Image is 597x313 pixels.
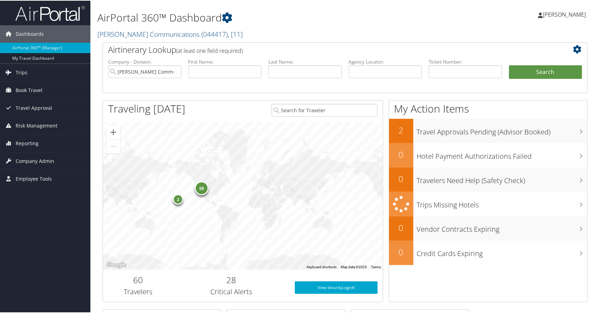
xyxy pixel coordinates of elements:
[105,260,128,269] img: Google
[178,286,284,296] h3: Critical Alerts
[97,29,243,38] a: [PERSON_NAME] Communications
[417,123,588,136] h3: Travel Approvals Pending (Advisor Booked)
[417,147,588,160] h3: Hotel Payment Authorizations Failed
[349,58,422,65] label: Agency Locator:
[16,152,54,169] span: Company Admin
[188,58,262,65] label: First Name:
[389,124,413,135] h2: 2
[272,103,378,116] input: Search for Traveler
[176,46,243,54] span: (at least one field required)
[16,81,42,98] span: Book Travel
[389,221,413,233] h2: 0
[509,65,582,79] button: Search
[371,264,381,268] a: Terms (opens in new tab)
[417,245,588,258] h3: Credit Cards Expiring
[389,167,588,191] a: 0Travelers Need Help (Safety Check)
[389,148,413,160] h2: 0
[16,25,44,42] span: Dashboards
[389,142,588,167] a: 0Hotel Payment Authorizations Failed
[108,101,185,115] h1: Traveling [DATE]
[106,139,120,153] button: Zoom out
[228,29,243,38] span: , [ 11 ]
[16,63,27,81] span: Trips
[417,196,588,209] h3: Trips Missing Hotels
[106,125,120,139] button: Zoom in
[543,10,586,18] span: [PERSON_NAME]
[389,191,588,216] a: Trips Missing Hotels
[307,264,337,269] button: Keyboard shortcuts
[16,134,39,151] span: Reporting
[108,286,168,296] h3: Travelers
[295,281,378,293] a: View SecurityLogic®
[389,240,588,264] a: 0Credit Cards Expiring
[268,58,342,65] label: Last Name:
[417,220,588,233] h3: Vendor Contracts Expiring
[195,181,209,195] div: 58
[389,216,588,240] a: 0Vendor Contracts Expiring
[16,170,52,187] span: Employee Tools
[178,273,284,285] h2: 28
[389,118,588,142] a: 2Travel Approvals Pending (Advisor Booked)
[389,101,588,115] h1: My Action Items
[105,260,128,269] a: Open this area in Google Maps (opens a new window)
[16,116,57,134] span: Risk Management
[201,29,228,38] span: ( 044417 )
[16,99,52,116] span: Travel Approval
[108,43,542,55] h2: Airtinerary Lookup
[389,246,413,257] h2: 0
[341,264,367,268] span: Map data ©2025
[429,58,502,65] label: Ticket Number:
[417,172,588,185] h3: Travelers Need Help (Safety Check)
[108,273,168,285] h2: 60
[108,58,181,65] label: Company - Division:
[173,193,183,204] div: 2
[15,5,85,21] img: airportal-logo.png
[389,172,413,184] h2: 0
[97,10,428,24] h1: AirPortal 360™ Dashboard
[538,3,593,24] a: [PERSON_NAME]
